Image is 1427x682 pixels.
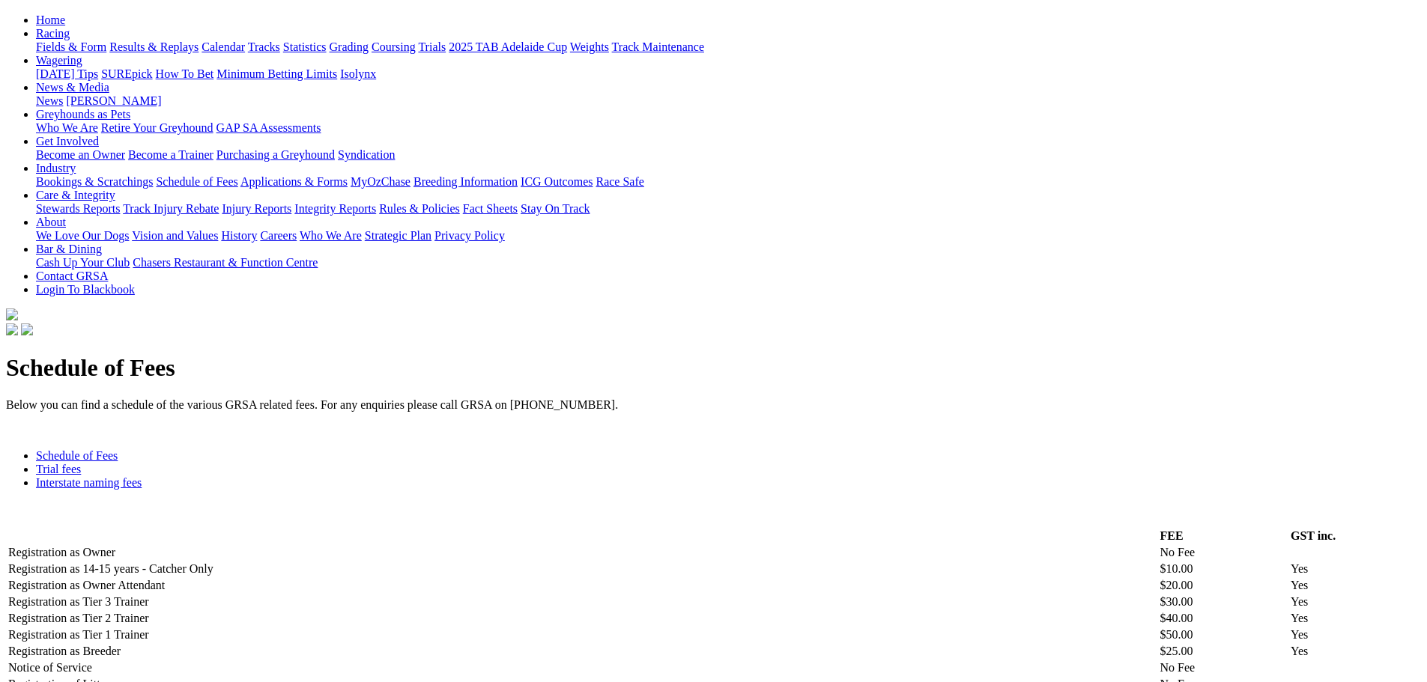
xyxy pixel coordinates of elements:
a: News [36,94,63,107]
a: 2025 TAB Adelaide Cup [449,40,567,53]
td: Registration as Breeder [7,644,1157,659]
a: We Love Our Dogs [36,229,129,242]
a: Stay On Track [521,202,590,215]
td: Yes [1290,561,1420,576]
p: Below you can find a schedule of the various GRSA related fees. For any enquiries please call GRS... [6,398,1421,412]
h1: Schedule of Fees [6,354,1421,382]
a: Trials [418,40,446,53]
a: Vision and Values [132,229,218,242]
a: Bookings & Scratchings [36,175,153,188]
a: Trial fees [36,463,81,475]
div: Greyhounds as Pets [36,121,1421,135]
a: Grading [330,40,369,53]
a: Cash Up Your Club [36,256,130,269]
a: Strategic Plan [365,229,431,242]
a: Integrity Reports [294,202,376,215]
td: Notice of Service [7,660,1157,675]
a: Track Injury Rebate [123,202,219,215]
div: Industry [36,175,1421,189]
td: $20.00 [1159,578,1288,593]
div: Care & Integrity [36,202,1421,216]
a: Contact GRSA [36,270,108,282]
td: Yes [1290,611,1420,626]
td: Registration as Tier 2 Trainer [7,611,1157,626]
a: Wagering [36,54,82,67]
td: Yes [1290,594,1420,609]
a: Weights [570,40,609,53]
a: ICG Outcomes [521,175,593,188]
a: Retire Your Greyhound [101,121,213,134]
td: Yes [1290,644,1420,659]
a: Coursing [372,40,416,53]
a: Become an Owner [36,148,125,161]
a: Home [36,13,65,26]
a: [PERSON_NAME] [66,94,161,107]
div: About [36,229,1421,243]
a: History [221,229,257,242]
a: Racing [36,27,70,40]
a: Fact Sheets [463,202,518,215]
a: Careers [260,229,297,242]
img: logo-grsa-white.png [6,308,18,320]
strong: GST inc. [1291,529,1336,542]
div: Bar & Dining [36,256,1421,270]
a: How To Bet [156,67,214,80]
td: Registration as Owner [7,545,1157,560]
a: About [36,216,66,228]
a: Rules & Policies [379,202,460,215]
td: No Fee [1159,545,1288,560]
td: Registration as Tier 3 Trainer [7,594,1157,609]
strong: FEE [1160,529,1183,542]
a: Race Safe [596,175,643,188]
a: Privacy Policy [434,229,505,242]
a: Calendar [202,40,245,53]
a: Applications & Forms [240,175,348,188]
a: Who We Are [36,121,98,134]
td: $30.00 [1159,594,1288,609]
a: Login To Blackbook [36,283,135,296]
div: News & Media [36,94,1421,108]
a: Stewards Reports [36,202,120,215]
a: Statistics [283,40,327,53]
a: Industry [36,162,76,174]
td: Registration as Owner Attendant [7,578,1157,593]
a: Get Involved [36,135,99,147]
a: Minimum Betting Limits [216,67,337,80]
img: twitter.svg [21,323,33,335]
a: Become a Trainer [128,148,213,161]
a: Chasers Restaurant & Function Centre [133,256,318,269]
td: $25.00 [1159,644,1288,659]
td: Yes [1290,578,1420,593]
td: $10.00 [1159,561,1288,576]
td: No Fee [1159,660,1288,675]
a: Purchasing a Greyhound [216,148,335,161]
div: Get Involved [36,148,1421,162]
a: Results & Replays [109,40,199,53]
a: MyOzChase [351,175,410,188]
a: Greyhounds as Pets [36,108,130,121]
td: Yes [1290,627,1420,642]
a: Schedule of Fees [36,449,118,462]
a: Tracks [248,40,280,53]
a: News & Media [36,81,109,94]
a: Syndication [338,148,395,161]
a: Track Maintenance [612,40,704,53]
td: Registration as Tier 1 Trainer [7,627,1157,642]
a: [DATE] Tips [36,67,98,80]
td: Registration as 14-15 years - Catcher Only [7,561,1157,576]
img: facebook.svg [6,323,18,335]
td: $40.00 [1159,611,1288,626]
a: Who We Are [300,229,362,242]
a: Fields & Form [36,40,106,53]
a: Bar & Dining [36,243,102,255]
a: Isolynx [340,67,376,80]
a: Breeding Information [413,175,518,188]
a: SUREpick [101,67,152,80]
a: Injury Reports [222,202,291,215]
div: Racing [36,40,1421,54]
a: Interstate naming fees [36,476,142,489]
a: GAP SA Assessments [216,121,321,134]
a: Schedule of Fees [156,175,237,188]
td: $50.00 [1159,627,1288,642]
div: Wagering [36,67,1421,81]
